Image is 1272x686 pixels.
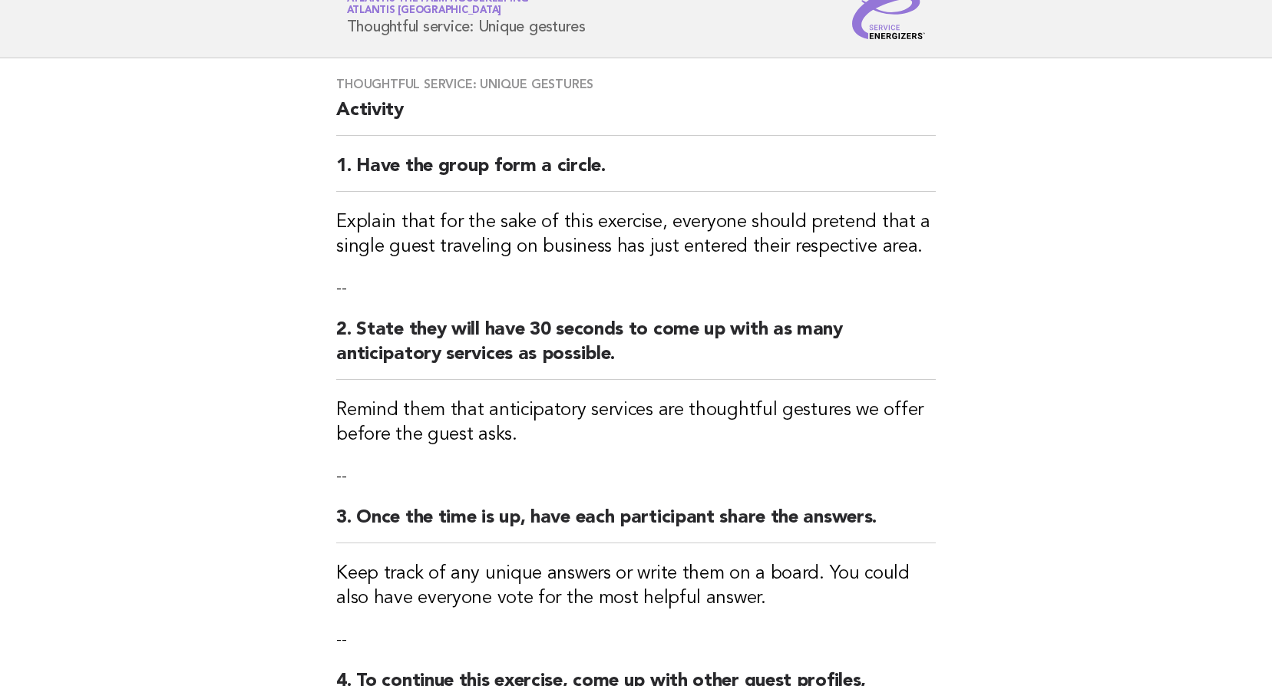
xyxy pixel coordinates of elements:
[336,98,936,136] h2: Activity
[347,6,502,16] span: Atlantis [GEOGRAPHIC_DATA]
[336,629,936,651] p: --
[336,278,936,299] p: --
[336,77,936,92] h3: Thoughtful service: Unique gestures
[336,506,936,543] h2: 3. Once the time is up, have each participant share the answers.
[336,562,936,611] h3: Keep track of any unique answers or write them on a board. You could also have everyone vote for ...
[336,398,936,447] h3: Remind them that anticipatory services are thoughtful gestures we offer before the guest asks.
[336,154,936,192] h2: 1. Have the group form a circle.
[336,318,936,380] h2: 2. State they will have 30 seconds to come up with as many anticipatory services as possible.
[336,466,936,487] p: --
[336,210,936,259] h3: Explain that for the sake of this exercise, everyone should pretend that a single guest traveling...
